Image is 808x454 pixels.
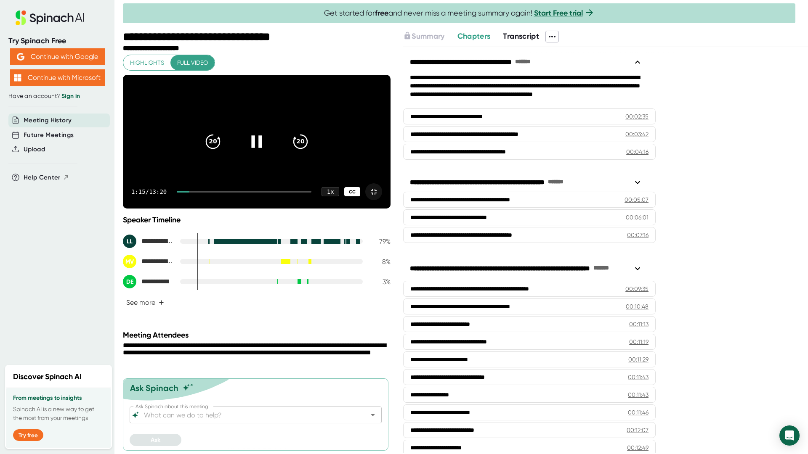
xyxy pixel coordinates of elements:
[123,235,136,248] div: LL
[24,173,61,182] span: Help Center
[123,55,171,71] button: Highlights
[142,409,354,421] input: What can we do to help?
[24,173,69,182] button: Help Center
[13,371,82,383] h2: Discover Spinach AI
[628,373,649,381] div: 00:11:43
[534,8,583,18] a: Start Free trial
[627,443,649,452] div: 00:12:49
[375,8,388,18] b: free
[123,275,136,288] div: DE
[13,405,104,422] p: Spinach AI is a new way to get the most from your meetings
[369,258,391,266] div: 8 %
[625,195,649,204] div: 00:05:07
[123,255,173,268] div: Misti Voorhies
[130,383,178,393] div: Ask Spinach
[159,299,164,306] span: +
[61,92,80,100] a: Sign in
[123,275,173,288] div: Donna Ellis
[130,58,164,68] span: Highlights
[367,409,379,421] button: Open
[628,408,649,417] div: 00:11:46
[10,69,105,86] button: Continue with Microsoft
[779,425,800,446] div: Open Intercom Messenger
[322,187,339,196] div: 1 x
[123,295,167,310] button: See more+
[130,434,181,446] button: Ask
[8,92,106,100] div: Have an account?
[626,302,649,311] div: 00:10:48
[324,8,595,18] span: Get started for and never miss a meeting summary again!
[412,32,444,41] span: Summary
[627,426,649,434] div: 00:12:07
[170,55,215,71] button: Full video
[628,391,649,399] div: 00:11:43
[24,145,45,154] button: Upload
[457,32,491,41] span: Chapters
[503,32,539,41] span: Transcript
[627,231,649,239] div: 00:07:16
[24,116,72,125] button: Meeting History
[344,187,360,197] div: CC
[8,36,106,46] div: Try Spinach Free
[625,112,649,121] div: 00:02:35
[123,215,391,224] div: Speaker Timeline
[151,436,160,443] span: Ask
[625,285,649,293] div: 00:09:35
[629,320,649,328] div: 00:11:13
[503,31,539,42] button: Transcript
[177,58,208,68] span: Full video
[403,31,444,42] button: Summary
[629,338,649,346] div: 00:11:19
[123,235,173,248] div: Lauren Lowery
[626,148,649,156] div: 00:04:16
[625,130,649,138] div: 00:03:42
[626,213,649,222] div: 00:06:01
[13,395,104,401] h3: From meetings to insights
[369,278,391,286] div: 3 %
[123,330,393,340] div: Meeting Attendees
[17,53,24,61] img: Aehbyd4JwY73AAAAAElFTkSuQmCC
[123,255,136,268] div: MV
[131,188,167,195] div: 1:15 / 13:20
[628,355,649,364] div: 00:11:29
[369,238,391,245] div: 79 %
[13,429,43,441] button: Try free
[457,31,491,42] button: Chapters
[10,48,105,65] button: Continue with Google
[403,31,457,42] div: Upgrade to access
[24,130,74,140] button: Future Meetings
